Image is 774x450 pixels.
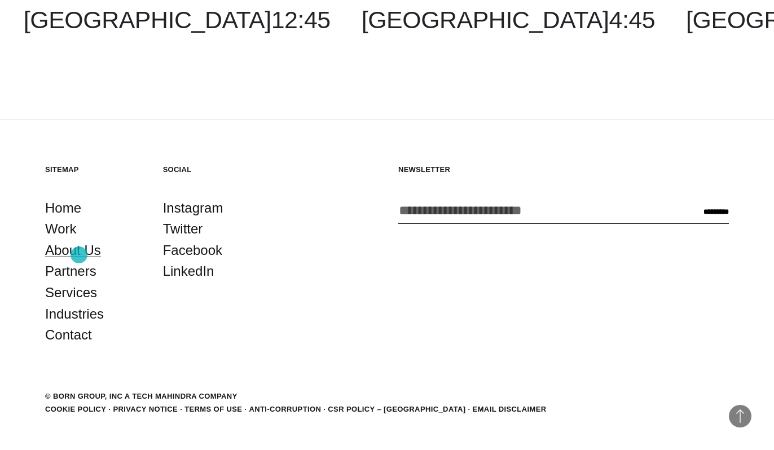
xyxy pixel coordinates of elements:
[398,165,729,174] h5: Newsletter
[45,165,140,174] h5: Sitemap
[45,282,97,303] a: Services
[45,261,96,282] a: Partners
[249,405,321,413] a: Anti-Corruption
[163,165,258,174] h5: Social
[45,405,106,413] a: Cookie Policy
[45,324,92,346] a: Contact
[473,405,547,413] a: Email Disclaimer
[113,405,178,413] a: Privacy Notice
[362,6,656,33] a: [GEOGRAPHIC_DATA]4:45
[45,240,101,261] a: About Us
[328,405,465,413] a: CSR POLICY – [GEOGRAPHIC_DATA]
[45,391,238,402] div: © BORN GROUP, INC A Tech Mahindra Company
[163,218,203,240] a: Twitter
[45,218,77,240] a: Work
[163,197,223,219] a: Instagram
[609,6,656,33] span: 4:45
[45,303,104,325] a: Industries
[45,197,81,219] a: Home
[184,405,242,413] a: Terms of Use
[163,261,214,282] a: LinkedIn
[163,240,222,261] a: Facebook
[271,6,331,33] span: 12:45
[24,6,331,33] a: [GEOGRAPHIC_DATA]12:45
[729,405,751,427] button: Back to Top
